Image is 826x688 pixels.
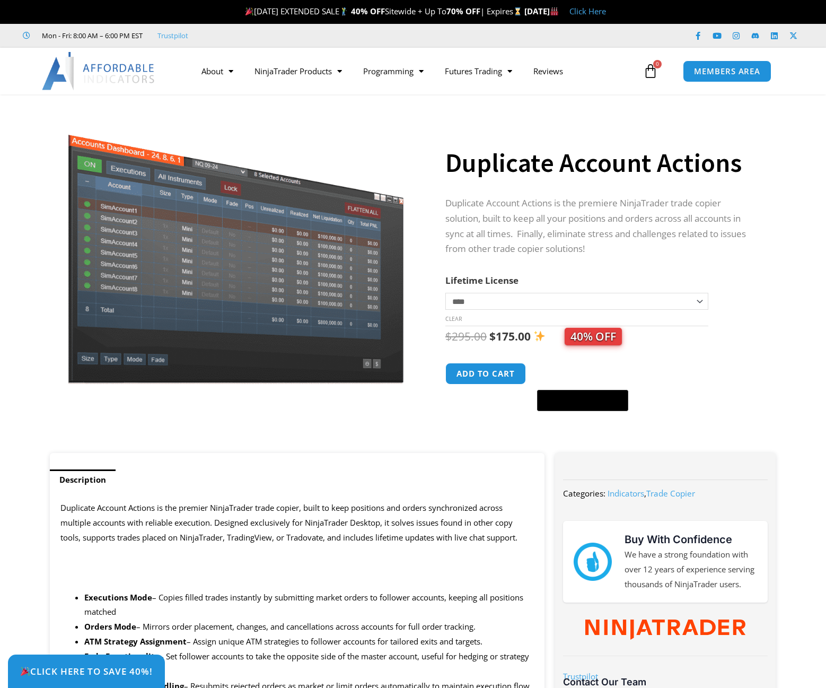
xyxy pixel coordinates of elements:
span: – Assign unique ATM strategies to follower accounts for tailored exits and targets. [187,636,482,647]
span: MEMBERS AREA [694,67,760,75]
a: Futures Trading [434,59,523,83]
span: 40% OFF [565,328,622,345]
img: mark thumbs good 43913 | Affordable Indicators – NinjaTrader [574,543,612,581]
a: Indicators [608,488,644,499]
span: – Copies filled trades instantly by submitting market orders to follower accounts, keeping all po... [84,592,523,617]
nav: Menu [191,59,640,83]
a: Clear options [445,315,462,323]
span: Categories: [563,488,605,499]
p: We have a strong foundation with over 12 years of experience serving thousands of NinjaTrader users. [625,547,757,592]
b: ATM Strategy Assignment [84,636,187,647]
h3: Buy With Confidence [625,532,757,547]
a: NinjaTrader Products [244,59,353,83]
a: Trade Copier [646,488,695,499]
a: About [191,59,244,83]
p: Duplicate Account Actions is the premiere NinjaTrader trade copier solution, built to keep all yo... [445,196,755,257]
a: Trustpilot [157,29,188,42]
strong: 40% OFF [351,6,385,16]
span: Mon - Fri: 8:00 AM – 6:00 PM EST [39,29,143,42]
span: – Set follower accounts to take the opposite side of the master account, useful for hedging or st... [84,651,529,676]
a: 0 [627,56,674,86]
h1: Duplicate Account Actions [445,144,755,181]
span: , [608,488,695,499]
span: [DATE] EXTENDED SALE Sitewide + Up To | Expires [243,6,524,16]
b: Fade Functionality [84,651,160,661]
b: Orders Mode [84,621,136,632]
b: Executions Mode [84,592,152,603]
img: LogoAI | Affordable Indicators – NinjaTrader [42,52,156,90]
a: Reviews [523,59,574,83]
a: 🎉Click Here to save 40%! [8,655,165,688]
a: Programming [353,59,434,83]
a: MEMBERS AREA [683,60,771,82]
img: 🎉 [21,667,30,676]
strong: 70% OFF [446,6,480,16]
strong: NinjaTrader Trade Copier Features and Benefits [60,548,323,563]
iframe: Secure express checkout frame [535,361,630,387]
span: Click Here to save 40%! [20,667,153,676]
a: Click Here [569,6,606,16]
button: Add to cart [445,363,526,385]
img: Screenshot 2024-08-26 15414455555 [65,113,406,384]
a: Description [50,469,116,490]
img: 🏭 [550,7,558,15]
img: NinjaTrader Wordmark color RGB | Affordable Indicators – NinjaTrader [585,620,745,640]
img: 🏌️‍♂️ [340,7,348,15]
bdi: 175.00 [489,329,531,344]
img: ⌛ [514,7,522,15]
span: $ [489,329,496,344]
span: – Mirrors order placement, changes, and cancellations across accounts for full order tracking. [136,621,476,632]
strong: [DATE] [524,6,559,16]
span: 0 [653,60,662,68]
bdi: 295.00 [445,329,487,344]
span: $ [445,329,452,344]
span: Duplicate Account Actions is the premier NinjaTrader trade copier, built to keep positions and or... [60,502,517,543]
img: 🎉 [245,7,253,15]
label: Lifetime License [445,274,519,286]
button: Buy with GPay [537,390,628,411]
img: ✨ [534,330,545,342]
